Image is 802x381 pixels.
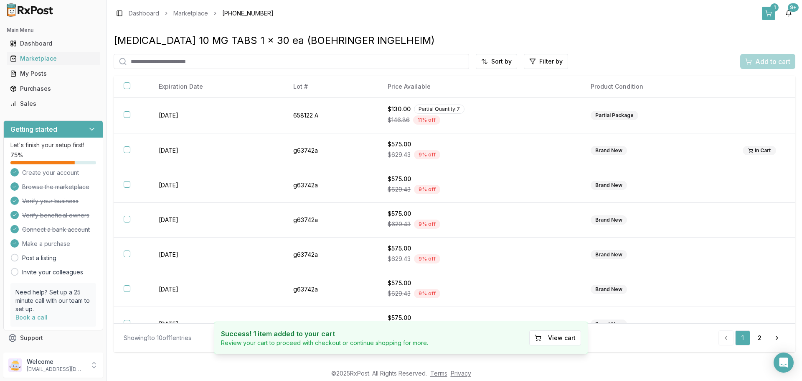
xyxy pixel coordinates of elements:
[413,115,440,125] div: 11 % off
[221,329,428,339] h4: Success! 1 item added to your cart
[3,330,103,345] button: Support
[591,111,638,120] div: Partial Package
[283,272,378,307] td: g63742a
[769,330,785,345] a: Go to next page
[22,268,83,276] a: Invite your colleagues
[22,225,90,234] span: Connect a bank account
[283,238,378,272] td: g63742a
[414,254,440,263] div: 9 % off
[22,169,79,177] span: Create your account
[15,314,48,321] a: Book a call
[149,133,283,168] td: [DATE]
[149,307,283,342] td: [DATE]
[591,320,627,329] div: Brand New
[3,37,103,50] button: Dashboard
[149,98,283,133] td: [DATE]
[591,215,627,225] div: Brand New
[388,279,571,287] div: $575.00
[762,7,775,20] button: 1
[149,272,283,307] td: [DATE]
[10,69,96,78] div: My Posts
[124,334,191,342] div: Showing 1 to 10 of 11 entries
[774,353,794,373] div: Open Intercom Messenger
[718,330,785,345] nav: pagination
[476,54,517,69] button: Sort by
[591,285,627,294] div: Brand New
[414,105,464,114] div: Partial Quantity: 7
[388,244,571,253] div: $575.00
[149,76,283,98] th: Expiration Date
[10,100,96,108] div: Sales
[524,54,568,69] button: Filter by
[388,140,571,148] div: $575.00
[414,289,440,298] div: 9 % off
[743,146,776,155] div: In Cart
[388,220,411,228] span: $629.43
[10,54,96,63] div: Marketplace
[10,124,57,134] h3: Getting started
[283,203,378,238] td: g63742a
[752,330,767,345] a: 2
[388,105,571,114] div: $130.00
[7,51,100,66] a: Marketplace
[283,307,378,342] td: g63742a
[388,185,411,194] span: $629.43
[222,9,274,18] span: [PHONE_NUMBER]
[529,330,581,345] button: View cart
[8,358,22,372] img: User avatar
[3,52,103,65] button: Marketplace
[388,314,571,322] div: $575.00
[10,141,96,149] p: Let's finish your setup first!
[283,133,378,168] td: g63742a
[591,181,627,190] div: Brand New
[10,84,96,93] div: Purchases
[114,34,795,47] div: [MEDICAL_DATA] 10 MG TABS 1 x 30 ea (BOEHRINGER INGELHEIM)
[27,358,85,366] p: Welcome
[491,57,512,66] span: Sort by
[388,116,410,124] span: $146.86
[7,36,100,51] a: Dashboard
[22,197,79,205] span: Verify your business
[591,146,627,155] div: Brand New
[173,9,208,18] a: Marketplace
[430,370,447,377] a: Terms
[3,97,103,110] button: Sales
[10,39,96,48] div: Dashboard
[388,210,571,218] div: $575.00
[283,168,378,203] td: g63742a
[129,9,274,18] nav: breadcrumb
[782,7,795,20] button: 9+
[149,203,283,238] td: [DATE]
[129,9,159,18] a: Dashboard
[388,255,411,263] span: $629.43
[770,3,779,12] div: 1
[388,151,411,159] span: $629.43
[3,345,103,361] button: Feedback
[283,98,378,133] td: 658122 A
[149,238,283,272] td: [DATE]
[22,240,70,248] span: Make a purchase
[10,151,23,159] span: 75 %
[788,3,799,12] div: 9+
[22,254,56,262] a: Post a listing
[283,76,378,98] th: Lot #
[22,211,89,220] span: Verify beneficial owners
[581,76,733,98] th: Product Condition
[591,250,627,259] div: Brand New
[414,185,440,194] div: 9 % off
[3,3,57,17] img: RxPost Logo
[539,57,563,66] span: Filter by
[7,96,100,111] a: Sales
[3,67,103,80] button: My Posts
[7,27,100,33] h2: Main Menu
[3,82,103,95] button: Purchases
[451,370,471,377] a: Privacy
[7,81,100,96] a: Purchases
[735,330,750,345] a: 1
[149,168,283,203] td: [DATE]
[221,339,428,347] p: Review your cart to proceed with checkout or continue shopping for more.
[27,366,85,373] p: [EMAIL_ADDRESS][DOMAIN_NAME]
[22,183,89,191] span: Browse the marketplace
[378,76,581,98] th: Price Available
